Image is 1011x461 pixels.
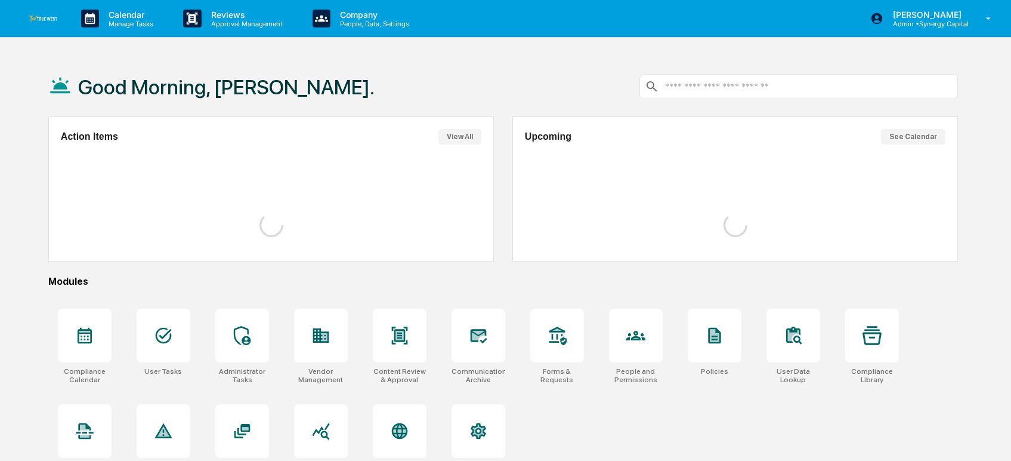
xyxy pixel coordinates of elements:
[883,10,969,20] p: [PERSON_NAME]
[845,367,899,384] div: Compliance Library
[99,10,159,20] p: Calendar
[58,367,112,384] div: Compliance Calendar
[294,367,348,384] div: Vendor Management
[202,10,289,20] p: Reviews
[766,367,820,384] div: User Data Lookup
[215,367,269,384] div: Administrator Tasks
[883,20,969,28] p: Admin • Synergy Capital
[373,367,426,384] div: Content Review & Approval
[29,16,57,21] img: logo
[144,367,182,376] div: User Tasks
[530,367,584,384] div: Forms & Requests
[330,20,415,28] p: People, Data, Settings
[701,367,728,376] div: Policies
[48,276,959,287] div: Modules
[438,129,481,145] button: View All
[525,131,571,142] h2: Upcoming
[609,367,663,384] div: People and Permissions
[61,131,118,142] h2: Action Items
[78,75,375,99] h1: Good Morning, [PERSON_NAME].
[452,367,505,384] div: Communications Archive
[330,10,415,20] p: Company
[99,20,159,28] p: Manage Tasks
[881,129,945,145] button: See Calendar
[202,20,289,28] p: Approval Management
